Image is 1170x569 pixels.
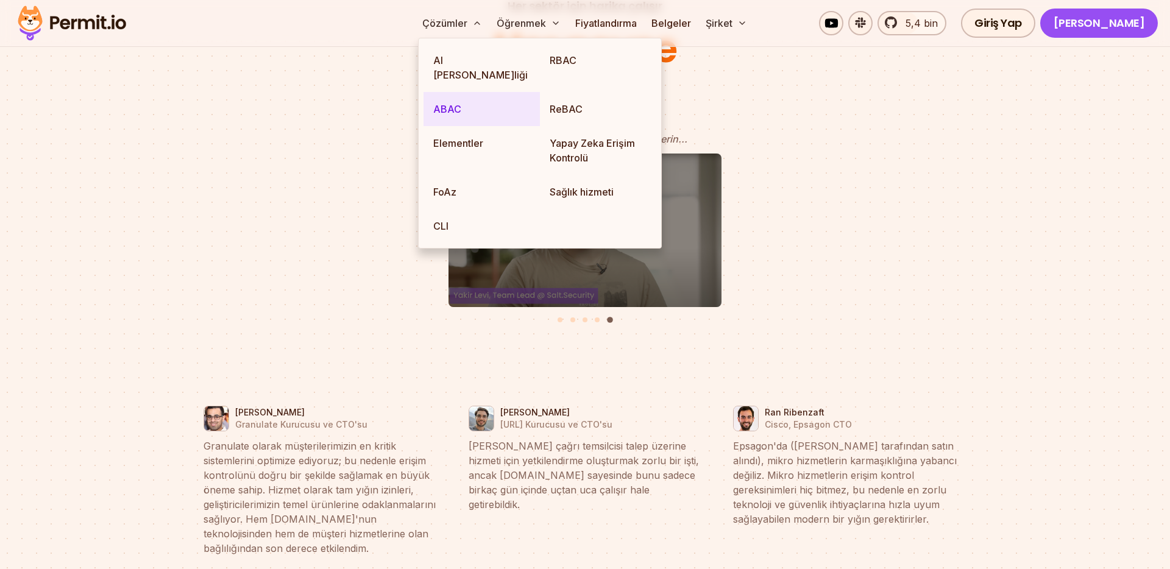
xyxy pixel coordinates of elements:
font: [PERSON_NAME] [500,407,570,417]
a: RBAC [540,43,656,92]
a: Fiyatlandırma [570,11,642,35]
img: İzin logosu [12,2,132,44]
a: ABAC [424,92,540,126]
font: Belgeler [651,17,691,29]
a: FoAz [424,175,540,209]
button: 4. slayda git [595,317,600,322]
button: Salt.Security'de Ekip Lideri Yakir Levi [195,154,975,307]
button: 2. slayda git [570,317,575,322]
a: Giriş Yap [961,9,1035,38]
font: RBAC [550,54,576,66]
font: Çözümler [422,17,467,29]
font: AI [PERSON_NAME]liği [433,54,528,81]
font: ABAC [433,103,461,115]
font: Cisco, Epsagon CTO [765,419,852,429]
a: CLI [424,209,540,243]
font: [PERSON_NAME] [235,407,305,417]
font: [PERSON_NAME] çağrı temsilcisi talep üzerine hizmeti için yetkilendirme oluşturmak zorlu bir işti... [469,440,699,511]
img: Matan Bakşi | Buzzer.ai Kurucusu ve CTO'su [469,403,494,434]
font: Giriş Yap [974,15,1022,30]
font: CLI [433,220,448,232]
a: 5,4 bin [877,11,946,35]
font: [URL] Kurucusu ve CTO'su [500,419,612,429]
font: Yapay Zeka Erişim Kontrolü [550,137,635,164]
button: Öğrenmek [492,11,565,35]
a: Sağlık hizmeti [540,175,656,209]
button: 1. slayda git [558,317,562,322]
ul: Gösterilecek bir slayt seçin [195,306,975,324]
font: Elementler [433,137,483,149]
font: Granulate olarak müşterilerimizin en kritik sistemlerini optimize ediyoruz; bu nedenle erişim kon... [204,440,436,554]
button: Çözümler [417,11,487,35]
button: 3. slayda git [583,317,587,322]
a: Yapay Zeka Erişim Kontrolü [540,126,656,175]
font: Sağlık hizmeti [550,186,614,198]
font: Öğrenmek [497,17,546,29]
div: Referanslar [195,154,975,329]
img: Ran Ribenzaft | Cisco, Epsagon CTO [734,403,758,434]
font: [PERSON_NAME] [1054,15,1145,30]
font: Granulate Kurucusu ve CTO'su [235,419,367,429]
button: Şirket [701,11,752,35]
font: ReBAC [550,103,583,115]
font: Epsagon'da ([PERSON_NAME] tarafından satın alındı), mikro hizmetlerin karmaşıklığına yabancı deği... [733,440,957,525]
font: FoAz [433,186,456,198]
img: Tal Saiag | Granül Kurucusu ve CTO'su [204,403,229,434]
font: Ran Ribenzaft [765,407,824,417]
a: AI [PERSON_NAME]liği [424,43,540,92]
a: Belgeler [647,11,696,35]
a: [PERSON_NAME] [1040,9,1158,38]
font: Fiyatlandırma [575,17,637,29]
a: ReBAC [540,92,656,126]
li: 5 üzerinden 5 [195,154,975,311]
font: 5,4 bin [906,17,938,29]
font: Her neyse [494,21,676,76]
button: 5. slayda git [607,317,613,323]
a: Elementler [424,126,540,175]
font: Şirket [706,17,732,29]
